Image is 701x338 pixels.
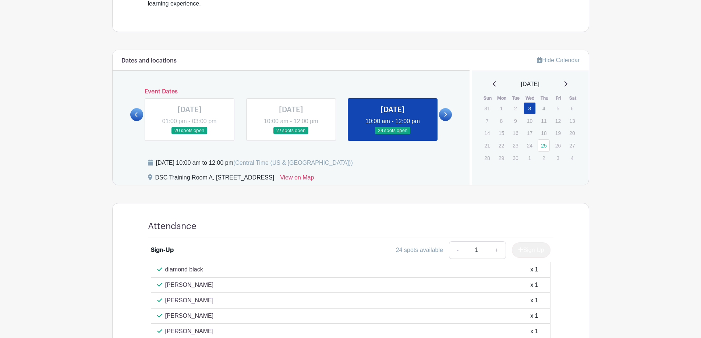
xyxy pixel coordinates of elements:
p: [PERSON_NAME] [165,281,214,289]
p: 13 [566,115,578,127]
div: 24 spots available [396,246,443,255]
th: Wed [523,95,538,102]
p: [PERSON_NAME] [165,296,214,305]
div: x 1 [530,327,538,336]
a: + [487,241,506,259]
p: 30 [509,152,521,164]
span: [DATE] [521,80,539,89]
div: Sign-Up [151,246,174,255]
h4: Attendance [148,221,197,232]
p: 23 [509,140,521,151]
div: x 1 [530,265,538,274]
th: Tue [509,95,523,102]
p: 3 [552,152,564,164]
p: 1 [524,152,536,164]
h6: Dates and locations [121,57,177,64]
p: 19 [552,127,564,139]
p: 6 [566,103,578,114]
div: DSC Training Room A, [STREET_ADDRESS] [155,173,275,185]
p: 2 [509,103,521,114]
p: 5 [552,103,564,114]
th: Sat [566,95,580,102]
th: Mon [495,95,509,102]
h6: Event Dates [143,88,439,95]
p: 4 [538,103,550,114]
a: Hide Calendar [537,57,580,63]
p: diamond black [165,265,203,274]
p: 10 [524,115,536,127]
p: 20 [566,127,578,139]
span: (Central Time (US & [GEOGRAPHIC_DATA])) [233,160,353,166]
div: [DATE] 10:00 am to 12:00 pm [156,159,353,167]
a: 3 [524,102,536,114]
p: 26 [552,140,564,151]
p: 14 [481,127,493,139]
th: Sun [481,95,495,102]
p: 18 [538,127,550,139]
a: - [449,241,466,259]
p: 2 [538,152,550,164]
p: 12 [552,115,564,127]
p: [PERSON_NAME] [165,312,214,320]
div: x 1 [530,296,538,305]
a: 25 [538,139,550,152]
p: 21 [481,140,493,151]
div: x 1 [530,312,538,320]
div: x 1 [530,281,538,289]
p: 24 [524,140,536,151]
p: 9 [509,115,521,127]
p: 27 [566,140,578,151]
p: 1 [495,103,507,114]
th: Fri [552,95,566,102]
p: 7 [481,115,493,127]
p: 4 [566,152,578,164]
p: 8 [495,115,507,127]
p: 15 [495,127,507,139]
p: 16 [509,127,521,139]
p: 11 [538,115,550,127]
p: 28 [481,152,493,164]
p: 29 [495,152,507,164]
p: 22 [495,140,507,151]
th: Thu [537,95,552,102]
p: 17 [524,127,536,139]
a: View on Map [280,173,314,185]
p: [PERSON_NAME] [165,327,214,336]
p: 31 [481,103,493,114]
